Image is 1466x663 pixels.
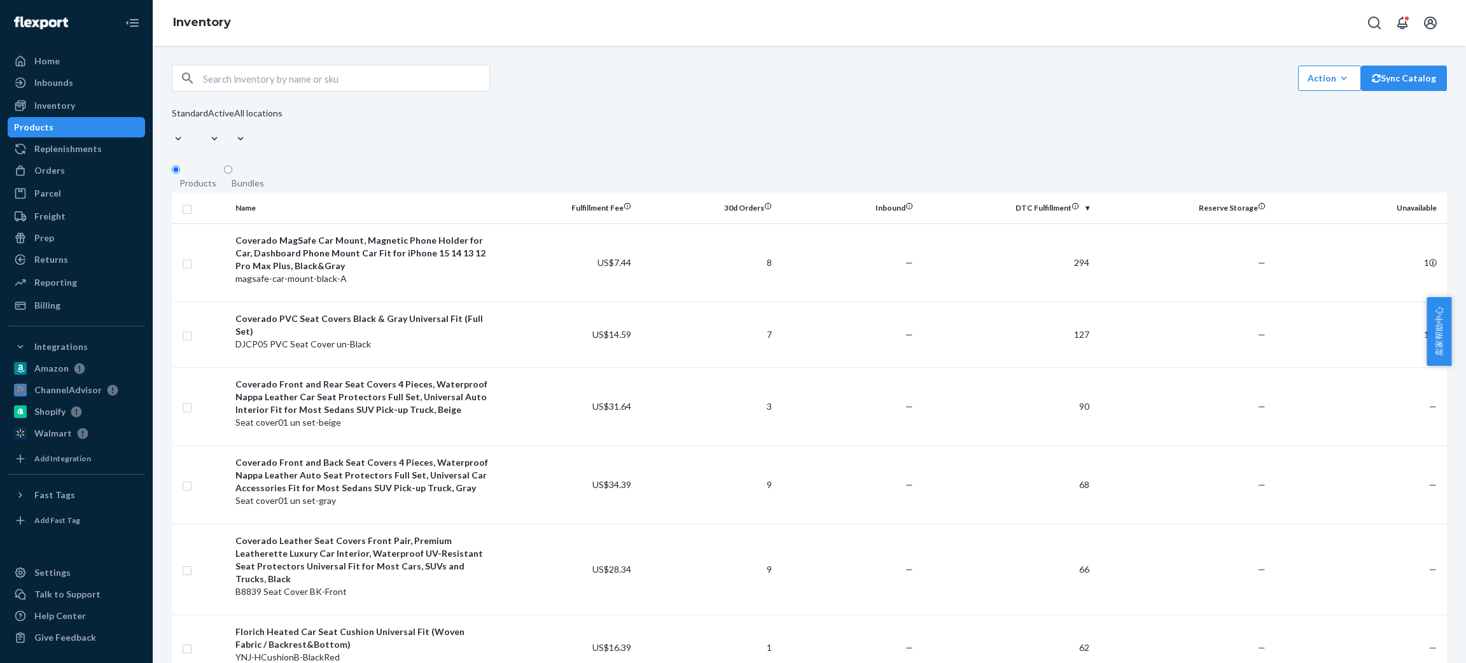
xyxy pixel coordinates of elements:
[34,76,73,89] div: Inbounds
[34,515,80,526] div: Add Fast Tag
[208,120,209,132] input: Active
[8,160,145,181] a: Orders
[592,329,631,340] span: US$14.59
[8,423,145,443] a: Walmart
[34,143,102,155] div: Replenishments
[636,302,778,367] td: 7
[1362,10,1387,36] button: Open Search Box
[34,299,60,312] div: Billing
[918,367,1094,445] td: 90
[1361,66,1447,91] button: Sync Catalog
[1427,297,1451,366] button: 卖家帮助中心
[234,120,235,132] input: All locations
[8,228,145,248] a: Prep
[1429,564,1437,575] span: —
[34,276,77,289] div: Reporting
[235,234,490,272] div: Coverado MagSafe Car Mount, Magnetic Phone Holder for Car, Dashboard Phone Mount Car Fit for iPho...
[918,302,1094,367] td: 127
[1258,257,1266,268] span: —
[235,585,490,598] div: B8839 Seat Cover BK-Front
[1258,329,1266,340] span: —
[1429,479,1437,490] span: —
[8,51,145,71] a: Home
[1271,193,1447,223] th: Unavailable
[777,193,918,223] th: Inbound
[8,117,145,137] a: Products
[8,380,145,400] a: ChannelAdvisor
[636,193,778,223] th: 30d Orders
[203,66,489,91] input: Search inventory by name or sku
[495,193,636,223] th: Fulfillment Fee
[905,642,913,653] span: —
[8,562,145,583] a: Settings
[34,566,71,579] div: Settings
[592,479,631,490] span: US$34.39
[8,95,145,116] a: Inventory
[8,485,145,505] button: Fast Tags
[235,272,490,285] div: magsafe-car-mount-black-A
[1429,401,1437,412] span: —
[34,362,69,375] div: Amazon
[34,405,66,418] div: Shopify
[636,445,778,524] td: 9
[34,253,68,266] div: Returns
[8,627,145,648] button: Give Feedback
[34,489,75,501] div: Fast Tags
[234,107,283,120] div: All locations
[1258,564,1266,575] span: —
[905,329,913,340] span: —
[905,564,913,575] span: —
[8,606,145,626] a: Help Center
[597,257,631,268] span: US$7.44
[235,378,490,416] div: Coverado Front and Rear Seat Covers 4 Pieces, Waterproof Nappa Leather Car Seat Protectors Full S...
[1258,401,1266,412] span: —
[1298,66,1361,91] button: Action
[34,453,91,464] div: Add Integration
[1418,10,1443,36] button: Open account menu
[235,312,490,338] div: Coverado PVC Seat Covers Black & Gray Universal Fit (Full Set)
[235,494,490,507] div: Seat cover01 un set-gray
[34,187,61,200] div: Parcel
[8,73,145,93] a: Inbounds
[1258,479,1266,490] span: —
[34,99,75,112] div: Inventory
[1308,72,1351,85] div: Action
[8,337,145,357] button: Integrations
[34,588,101,601] div: Talk to Support
[34,340,88,353] div: Integrations
[34,55,60,67] div: Home
[34,610,86,622] div: Help Center
[235,456,490,494] div: Coverado Front and Back Seat Covers 4 Pieces, Waterproof Nappa Leather Auto Seat Protectors Full ...
[918,193,1094,223] th: DTC Fulfillment
[918,223,1094,302] td: 294
[14,17,68,29] img: Flexport logo
[163,4,241,41] ol: breadcrumbs
[34,631,96,644] div: Give Feedback
[8,206,145,227] a: Freight
[232,177,264,190] div: Bundles
[224,165,232,174] input: Bundles
[905,257,913,268] span: —
[34,164,65,177] div: Orders
[172,107,208,120] div: Standard
[34,427,72,440] div: Walmart
[592,401,631,412] span: US$31.64
[8,358,145,379] a: Amazon
[8,249,145,270] a: Returns
[8,510,145,531] a: Add Fast Tag
[34,232,54,244] div: Prep
[8,449,145,469] a: Add Integration
[918,524,1094,615] td: 66
[179,177,216,190] div: Products
[905,479,913,490] span: —
[1094,193,1271,223] th: Reserve Storage
[8,139,145,159] a: Replenishments
[636,367,778,445] td: 3
[173,15,231,29] a: Inventory
[235,338,490,351] div: DJCP05 PVC Seat Cover un-Black
[172,120,173,132] input: Standard
[1271,223,1447,302] td: 1
[34,384,102,396] div: ChannelAdvisor
[1271,302,1447,367] td: 1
